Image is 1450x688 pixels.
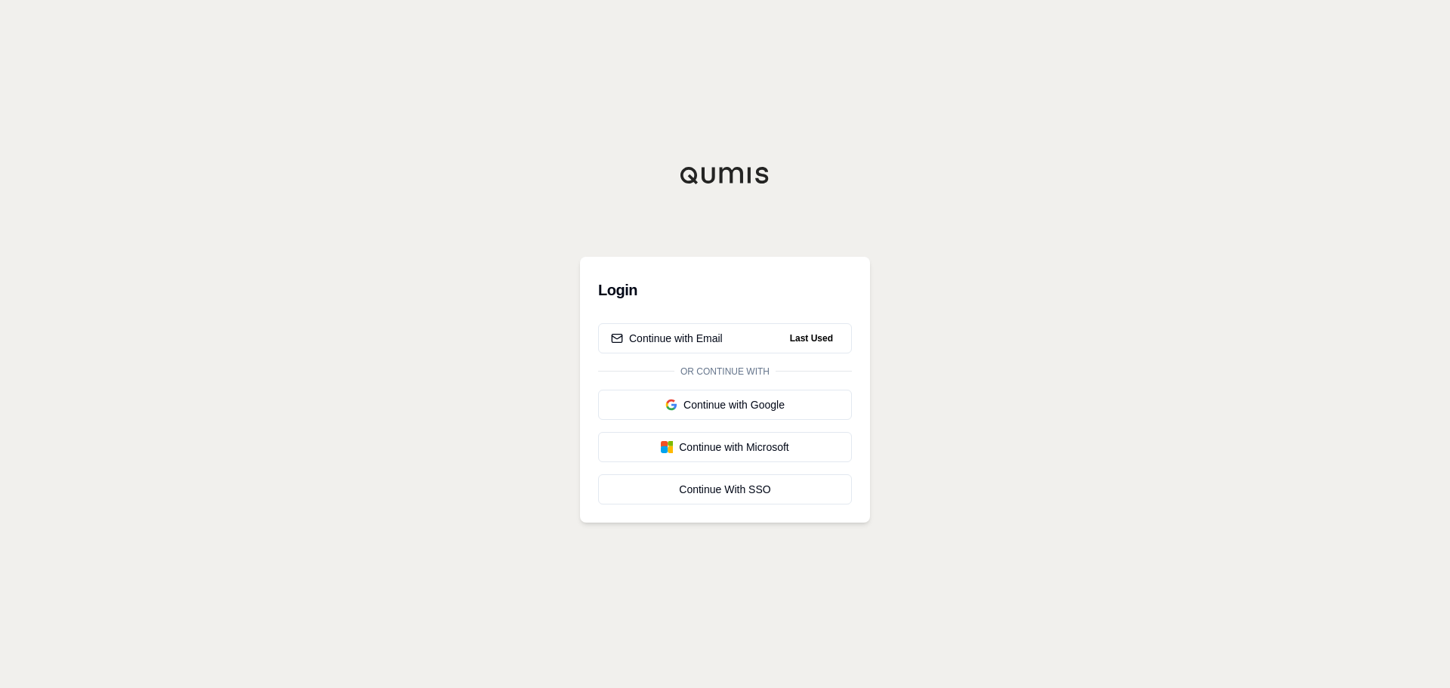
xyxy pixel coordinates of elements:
h3: Login [598,275,852,305]
button: Continue with EmailLast Used [598,323,852,353]
div: Continue with Google [611,397,839,412]
div: Continue With SSO [611,482,839,497]
button: Continue with Google [598,390,852,420]
button: Continue with Microsoft [598,432,852,462]
a: Continue With SSO [598,474,852,504]
span: Or continue with [674,366,776,378]
img: Qumis [680,166,770,184]
div: Continue with Email [611,331,723,346]
span: Last Used [784,329,839,347]
div: Continue with Microsoft [611,440,839,455]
